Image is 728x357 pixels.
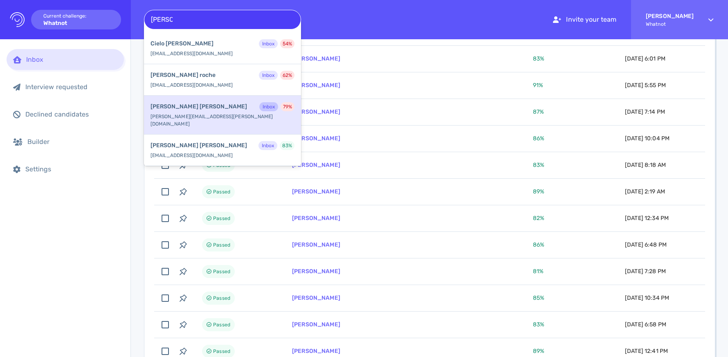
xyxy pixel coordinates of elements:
[151,39,213,48] b: Cielo [PERSON_NAME]
[292,294,340,301] a: [PERSON_NAME]
[144,33,301,64] div: [EMAIL_ADDRESS][DOMAIN_NAME]
[292,188,340,195] a: [PERSON_NAME]
[144,64,301,96] div: [EMAIL_ADDRESS][DOMAIN_NAME]
[213,293,230,303] span: Passed
[25,165,117,173] div: Settings
[625,108,665,115] span: [DATE] 7:14 PM
[292,241,340,248] a: [PERSON_NAME]
[533,348,544,355] span: 89 %
[646,21,694,27] span: Whatnot
[625,294,669,301] span: [DATE] 10:34 PM
[292,162,340,168] a: [PERSON_NAME]
[625,321,666,328] span: [DATE] 6:58 PM
[292,348,340,355] a: [PERSON_NAME]
[213,346,230,356] span: Passed
[533,108,544,115] span: 87 %
[533,55,544,62] span: 83 %
[151,71,216,80] b: [PERSON_NAME] roche
[533,82,543,89] span: 91 %
[625,135,670,142] span: [DATE] 10:04 PM
[533,215,544,222] span: 82 %
[533,268,544,275] span: 81 %
[259,39,278,48] div: Inbox
[625,215,669,222] span: [DATE] 12:34 PM
[625,162,666,168] span: [DATE] 8:18 AM
[144,96,301,135] div: [PERSON_NAME][EMAIL_ADDRESS][PERSON_NAME][DOMAIN_NAME]
[533,162,544,168] span: 83 %
[151,141,247,150] b: [PERSON_NAME] [PERSON_NAME]
[533,135,544,142] span: 86 %
[292,215,340,222] a: [PERSON_NAME]
[533,294,544,301] span: 85 %
[292,82,340,89] a: [PERSON_NAME]
[292,135,340,142] a: [PERSON_NAME]
[292,321,340,328] a: [PERSON_NAME]
[280,39,294,48] div: 54 %
[292,55,340,62] a: [PERSON_NAME]
[533,188,544,195] span: 89 %
[625,241,667,248] span: [DATE] 6:48 PM
[26,56,117,63] div: Inbox
[213,187,230,197] span: Passed
[625,268,666,275] span: [DATE] 7:28 PM
[27,138,117,146] div: Builder
[533,241,544,248] span: 86 %
[533,321,544,328] span: 83 %
[25,110,117,118] div: Declined candidates
[213,213,230,223] span: Passed
[151,102,247,111] b: [PERSON_NAME] [PERSON_NAME]
[625,188,665,195] span: [DATE] 2:19 AM
[280,141,294,150] div: 83 %
[281,102,294,111] div: 79 %
[646,13,694,20] strong: [PERSON_NAME]
[292,108,340,115] a: [PERSON_NAME]
[258,141,277,150] div: Inbox
[259,71,278,80] div: Inbox
[213,320,230,330] span: Passed
[625,55,665,62] span: [DATE] 6:01 PM
[213,240,230,250] span: Passed
[625,82,666,89] span: [DATE] 5:55 PM
[25,83,117,91] div: Interview requested
[144,135,301,166] div: [EMAIL_ADDRESS][DOMAIN_NAME]
[280,71,294,80] div: 62 %
[259,102,278,111] div: Inbox
[292,268,340,275] a: [PERSON_NAME]
[213,267,230,276] span: Passed
[625,348,668,355] span: [DATE] 12:41 PM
